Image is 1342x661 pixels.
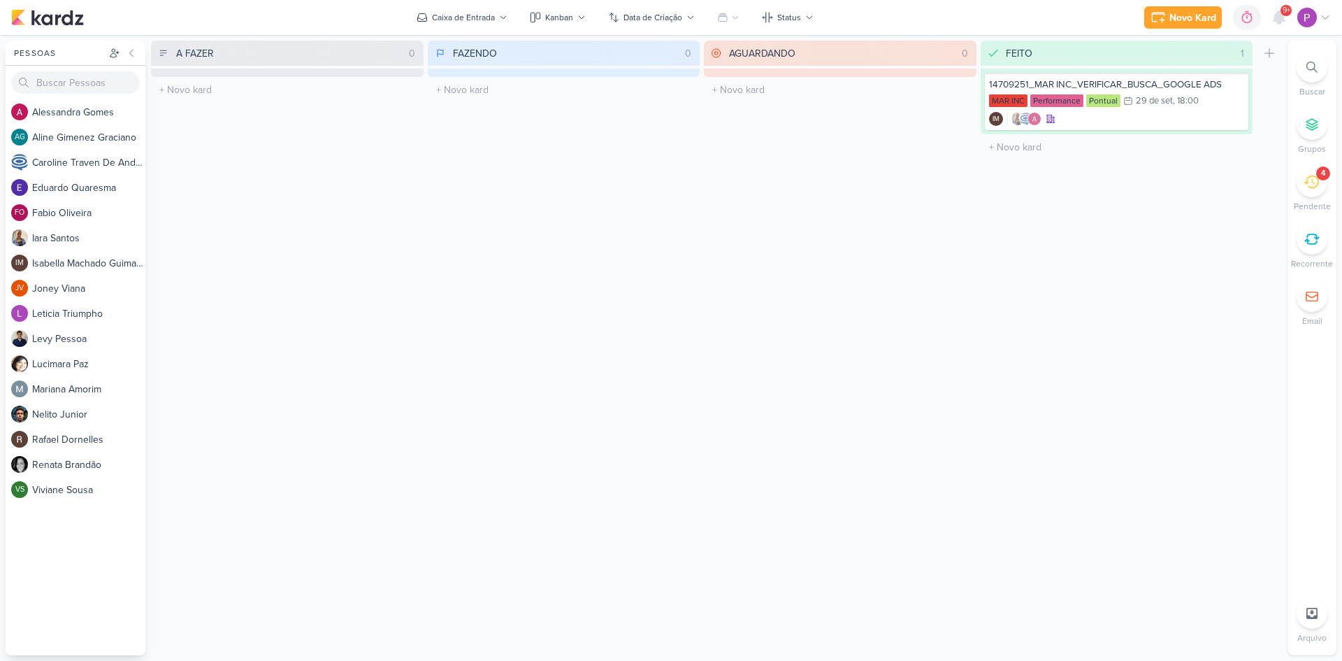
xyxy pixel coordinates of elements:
[11,179,28,196] img: Eduardo Quaresma
[1321,168,1325,179] div: 4
[1294,200,1331,213] p: Pendente
[32,206,145,220] div: F a b i o O l i v e i r a
[32,130,145,145] div: A l i n e G i m e n e z G r a c i a n o
[707,80,974,100] input: + Novo kard
[15,134,25,141] p: AG
[11,255,28,271] div: Isabella Machado Guimarães
[1302,315,1322,327] p: Email
[1007,112,1041,126] div: Colaboradores: Iara Santos, Caroline Traven De Andrade, Alessandra Gomes
[32,407,145,422] div: N e l i t o J u n i o r
[1297,632,1327,644] p: Arquivo
[11,355,28,372] img: Lucimara Paz
[1291,257,1333,270] p: Recorrente
[989,112,1003,126] div: Isabella Machado Guimarães
[11,481,28,498] div: Viviane Sousa
[679,46,697,61] div: 0
[15,209,24,217] p: FO
[11,204,28,221] div: Fabio Oliveira
[1297,8,1317,27] img: Distribuição Time Estratégico
[1136,97,1173,106] div: 29 de set
[1144,6,1222,29] button: Novo Kard
[989,78,1245,91] div: 14709251_MAR INC_VERIFICAR_BUSCA_GOOGLE ADS
[1030,94,1083,107] div: Performance
[32,483,145,497] div: V i v i a n e S o u s a
[1169,10,1216,25] div: Novo Kard
[32,105,145,120] div: A l e s s a n d r a G o m e s
[1299,85,1325,98] p: Buscar
[431,80,698,100] input: + Novo kard
[11,456,28,473] img: Renata Brandão
[1011,112,1025,126] img: Iara Santos
[15,260,24,267] p: IM
[11,9,84,26] img: kardz.app
[989,94,1027,107] div: MAR INC
[1287,52,1336,98] li: Ctrl + F
[11,406,28,422] img: Nelito Junior
[15,285,24,292] p: JV
[1283,5,1290,16] span: 9+
[32,155,145,170] div: C a r o l i n e T r a v e n D e A n d r a d e
[32,357,145,371] div: L u c i m a r a P a z
[403,46,421,61] div: 0
[993,116,1000,123] p: IM
[32,457,145,472] div: R e n a t a B r a n d ã o
[11,229,28,246] img: Iara Santos
[11,280,28,297] div: Joney Viana
[11,381,28,397] img: Mariana Amorim
[11,47,106,59] div: Pessoas
[11,330,28,347] img: Levy Pessoa
[32,180,145,195] div: E d u a r d o Q u a r e s m a
[32,382,145,397] div: M a r i a n a A m o r i m
[32,306,145,321] div: L e t i c i a T r i u m p h o
[1086,94,1120,107] div: Pontual
[11,431,28,448] img: Rafael Dornelles
[1019,112,1033,126] img: Caroline Traven De Andrade
[1298,143,1326,155] p: Grupos
[11,305,28,322] img: Leticia Triumpho
[1173,97,1199,106] div: , 18:00
[32,231,145,246] div: I a r a S a n t o s
[11,71,140,94] input: Buscar Pessoas
[15,486,24,494] p: VS
[1235,46,1250,61] div: 1
[11,104,28,120] img: Alessandra Gomes
[956,46,974,61] div: 0
[32,332,145,346] div: L e v y P e s s o a
[1027,112,1041,126] img: Alessandra Gomes
[11,154,28,171] img: Caroline Traven De Andrade
[32,281,145,296] div: J o n e y V i a n a
[154,80,421,100] input: + Novo kard
[11,129,28,145] div: Aline Gimenez Graciano
[989,112,1003,126] div: Criador(a): Isabella Machado Guimarães
[983,137,1250,157] input: + Novo kard
[32,256,145,271] div: I s a b e l l a M a c h a d o G u i m a r ã e s
[32,432,145,447] div: R a f a e l D o r n e l l e s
